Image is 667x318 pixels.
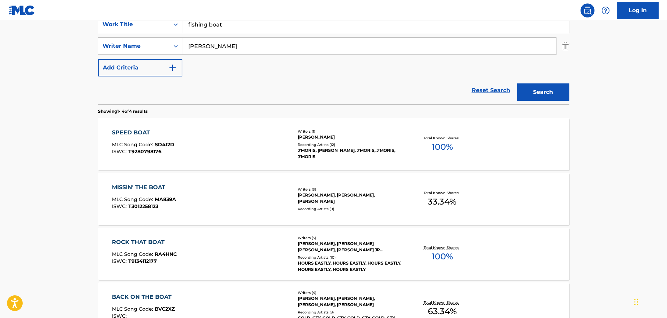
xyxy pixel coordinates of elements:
span: T9280798176 [128,148,161,155]
span: BVC2XZ [155,306,175,312]
div: Recording Artists ( 10 ) [298,255,403,260]
div: Writer Name [103,42,165,50]
div: HOURS EASTLY, HOURS EASTLY, HOURS EASTLY, HOURS EASTLY, HOURS EASTLY [298,260,403,273]
img: search [583,6,592,15]
span: SD412D [155,141,174,148]
div: Help [599,3,613,17]
a: MISSIN' THE BOATMLC Song Code:MA839AISWC:T3012258123Writers (3)[PERSON_NAME], [PERSON_NAME], [PER... [98,173,569,225]
a: Log In [617,2,659,19]
span: MLC Song Code : [112,251,155,257]
span: 100 % [432,250,453,263]
span: MLC Song Code : [112,196,155,202]
a: Public Search [581,3,594,17]
img: Delete Criterion [562,37,569,55]
img: help [601,6,610,15]
span: T9134112177 [128,258,157,264]
p: Total Known Shares: [424,190,461,195]
span: MA839A [155,196,176,202]
div: [PERSON_NAME] [298,134,403,140]
span: MLC Song Code : [112,141,155,148]
p: Showing 1 - 4 of 4 results [98,108,147,114]
div: Work Title [103,20,165,29]
iframe: Chat Widget [632,284,667,318]
span: RA4HNC [155,251,177,257]
div: MISSIN' THE BOAT [112,183,176,192]
button: Search [517,83,569,101]
div: Drag [634,291,638,312]
span: ISWC : [112,258,128,264]
a: ROCK THAT BOATMLC Song Code:RA4HNCISWC:T9134112177Writers (3)[PERSON_NAME], [PERSON_NAME] [PERSON... [98,228,569,280]
div: [PERSON_NAME], [PERSON_NAME], [PERSON_NAME] [298,192,403,205]
div: Recording Artists ( 8 ) [298,310,403,315]
div: Writers ( 3 ) [298,187,403,192]
span: MLC Song Code : [112,306,155,312]
span: ISWC : [112,148,128,155]
form: Search Form [98,16,569,104]
a: SPEED BOATMLC Song Code:SD412DISWC:T9280798176Writers (1)[PERSON_NAME]Recording Artists (12)J'MOR... [98,118,569,170]
div: [PERSON_NAME], [PERSON_NAME] [PERSON_NAME], [PERSON_NAME] JR [PERSON_NAME] [298,241,403,253]
button: Add Criteria [98,59,182,76]
div: Recording Artists ( 0 ) [298,206,403,212]
p: Total Known Shares: [424,300,461,305]
img: MLC Logo [8,5,35,15]
div: Writers ( 1 ) [298,129,403,134]
img: 9d2ae6d4665cec9f34b9.svg [168,64,177,72]
span: T3012258123 [128,203,158,209]
a: Reset Search [468,83,514,98]
div: Writers ( 4 ) [298,290,403,295]
p: Total Known Shares: [424,135,461,141]
div: Recording Artists ( 12 ) [298,142,403,147]
div: SPEED BOAT [112,128,174,137]
div: [PERSON_NAME], [PERSON_NAME], [PERSON_NAME], [PERSON_NAME] [298,295,403,308]
span: 63.34 % [428,305,457,318]
span: 33.34 % [428,195,456,208]
div: BACK ON THE BOAT [112,293,175,301]
div: Writers ( 3 ) [298,235,403,241]
div: ROCK THAT BOAT [112,238,177,246]
div: J'MORIS, [PERSON_NAME], J'MORIS, J'MORIS, J'MORIS [298,147,403,160]
p: Total Known Shares: [424,245,461,250]
span: ISWC : [112,203,128,209]
span: 100 % [432,141,453,153]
